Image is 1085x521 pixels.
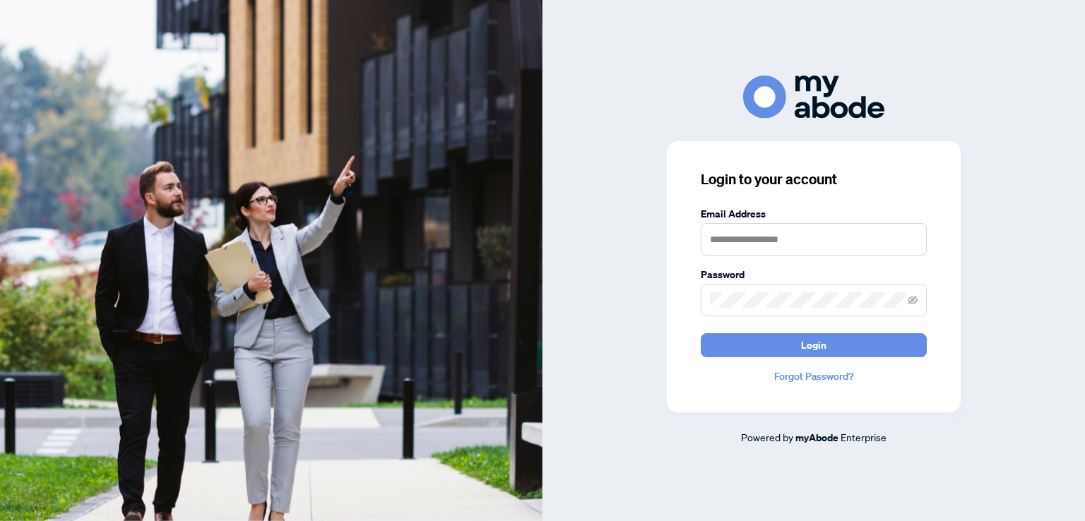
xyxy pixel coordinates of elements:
span: Enterprise [841,431,887,443]
img: ma-logo [743,76,884,119]
button: Login [701,333,927,357]
label: Email Address [701,206,927,222]
label: Password [701,267,927,282]
a: myAbode [795,430,838,445]
span: Login [801,334,826,357]
a: Forgot Password? [701,369,927,384]
span: eye-invisible [908,295,918,305]
span: Powered by [741,431,793,443]
h3: Login to your account [701,169,927,189]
